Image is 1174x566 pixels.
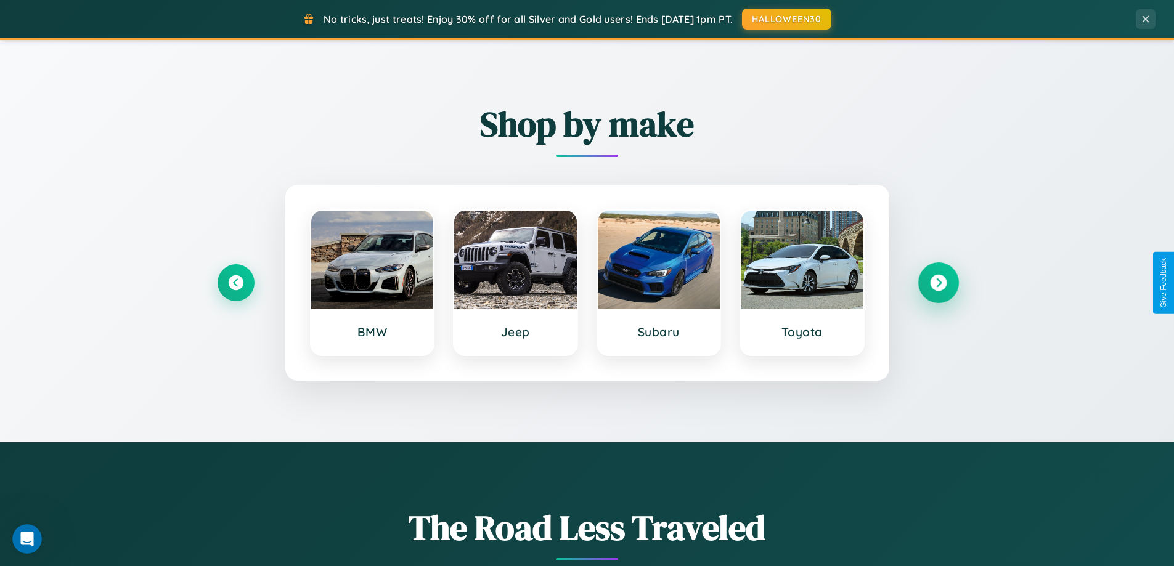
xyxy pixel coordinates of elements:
iframe: Intercom live chat [12,524,42,554]
div: Give Feedback [1159,258,1168,308]
h1: The Road Less Traveled [218,504,957,551]
h3: Toyota [753,325,851,339]
span: No tricks, just treats! Enjoy 30% off for all Silver and Gold users! Ends [DATE] 1pm PT. [324,13,733,25]
button: HALLOWEEN30 [742,9,831,30]
h3: Subaru [610,325,708,339]
h2: Shop by make [218,100,957,148]
h3: BMW [324,325,422,339]
h3: Jeep [467,325,565,339]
